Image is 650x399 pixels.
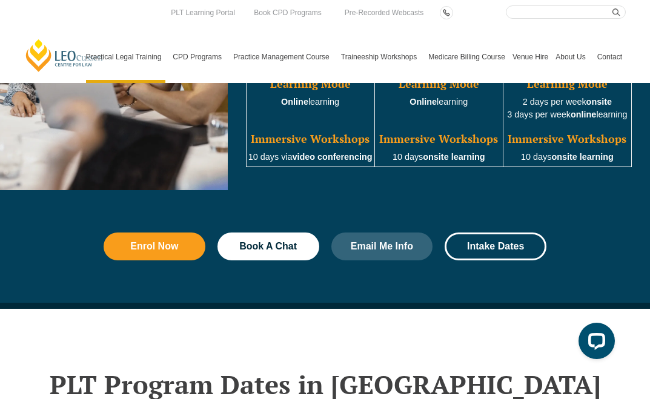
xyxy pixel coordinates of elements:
[248,78,373,90] h3: Learning Mode
[509,31,552,83] a: Venue Hire
[423,152,485,162] strong: onsite learning
[337,31,425,83] a: Traineeship Workshops
[217,232,319,260] a: Book A Chat
[24,38,105,73] a: [PERSON_NAME] Centre for Law
[342,6,427,19] a: Pre-Recorded Webcasts
[376,133,502,145] h3: Immersive Workshops
[505,133,630,145] h3: Immersive Workshops
[281,97,308,107] strong: Online
[331,232,433,260] a: Email Me Info
[376,78,502,90] h3: Learning Mode
[351,242,413,251] span: Email Me Info
[246,20,374,167] td: learning 10 days via
[594,31,626,83] a: Contact
[104,232,205,260] a: Enrol Now
[248,133,373,145] h3: Immersive Workshops
[168,6,238,19] a: PLT Learning Portal
[586,97,612,107] strong: onsite
[551,152,613,162] strong: onsite learning
[410,97,437,107] strong: Online
[445,232,546,260] a: Intake Dates
[505,78,630,90] h3: Learning Mode
[251,6,324,19] a: Book CPD Programs
[374,20,503,167] td: 20 Weeks learning 10 days
[130,242,178,251] span: Enrol Now
[293,152,373,162] strong: video conferencing
[230,31,337,83] a: Practice Management Course
[467,242,524,251] span: Intake Dates
[239,242,297,251] span: Book A Chat
[571,110,596,119] strong: online
[169,31,230,83] a: CPD Programs
[503,20,631,167] td: 20 Weeks 2 days per week 3 days per week learning 10 days
[82,31,170,83] a: Practical Legal Training
[425,31,509,83] a: Medicare Billing Course
[552,31,593,83] a: About Us
[569,318,620,369] iframe: LiveChat chat widget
